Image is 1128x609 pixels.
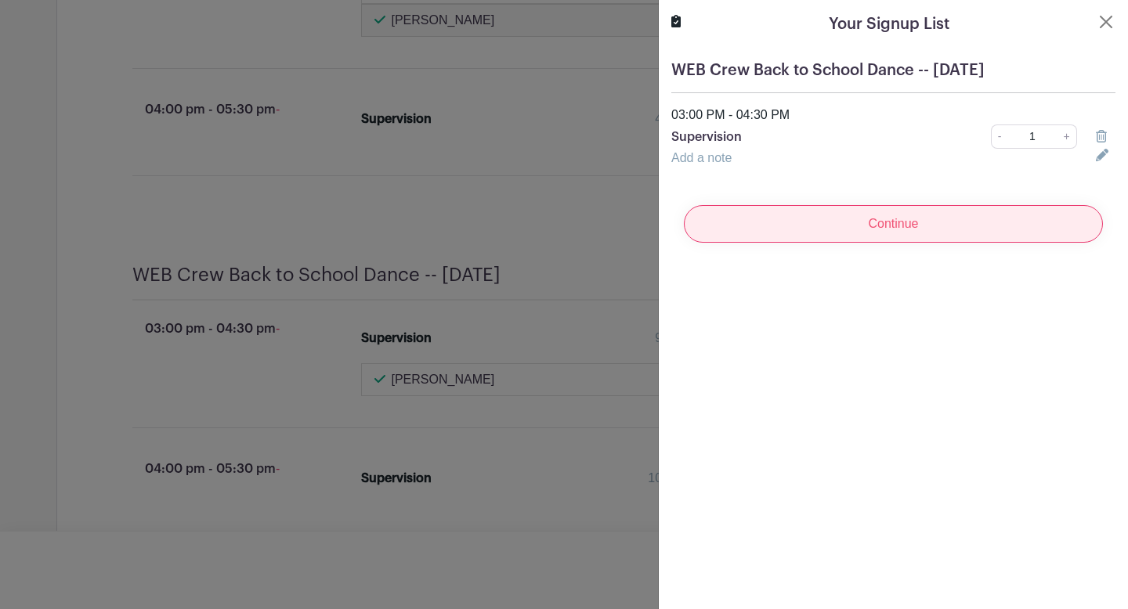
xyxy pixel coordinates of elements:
a: Add a note [671,151,732,164]
button: Close [1097,13,1115,31]
h5: Your Signup List [829,13,949,36]
a: + [1057,124,1077,149]
input: Continue [684,205,1103,243]
div: 03:00 PM - 04:30 PM [662,106,1125,124]
a: - [991,124,1008,149]
p: Supervision [671,128,923,146]
h5: WEB Crew Back to School Dance -- [DATE] [671,61,1115,80]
